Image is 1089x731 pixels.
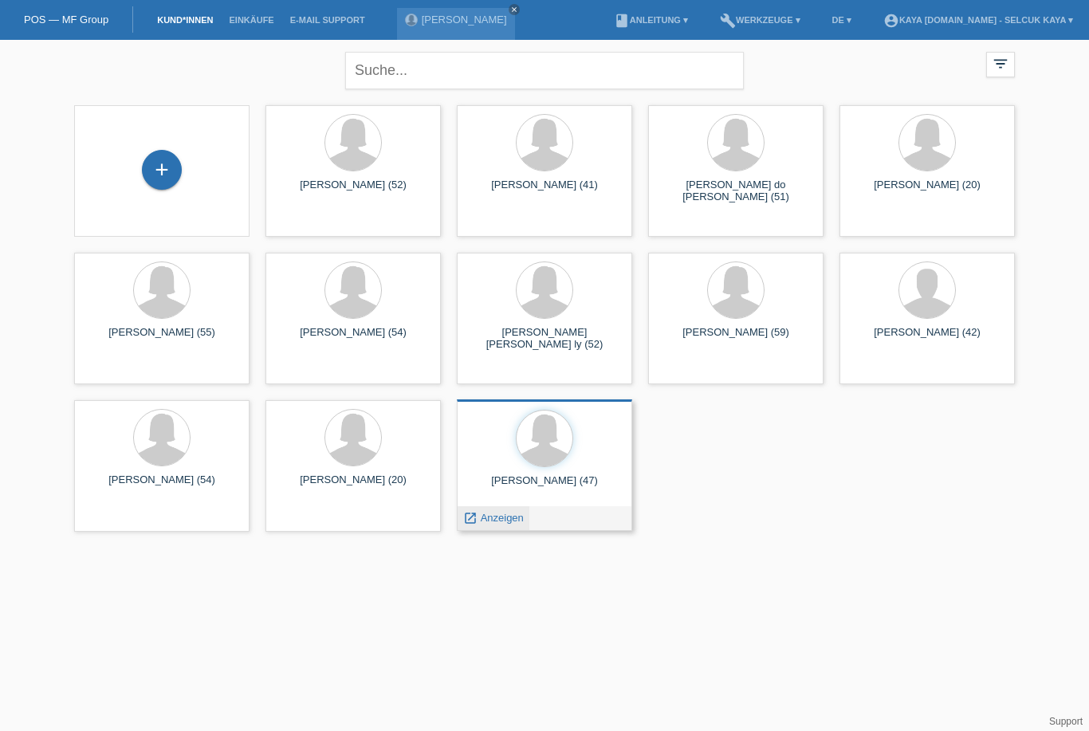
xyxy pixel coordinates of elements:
[282,15,373,25] a: E-Mail Support
[883,13,899,29] i: account_circle
[509,4,520,15] a: close
[481,512,524,524] span: Anzeigen
[606,15,696,25] a: bookAnleitung ▾
[661,326,811,352] div: [PERSON_NAME] (59)
[278,326,428,352] div: [PERSON_NAME] (54)
[470,474,619,500] div: [PERSON_NAME] (47)
[470,179,619,204] div: [PERSON_NAME] (41)
[463,511,478,525] i: launch
[221,15,281,25] a: Einkäufe
[992,55,1009,73] i: filter_list
[87,474,237,499] div: [PERSON_NAME] (54)
[852,326,1002,352] div: [PERSON_NAME] (42)
[278,179,428,204] div: [PERSON_NAME] (52)
[712,15,808,25] a: buildWerkzeuge ▾
[463,512,524,524] a: launch Anzeigen
[875,15,1081,25] a: account_circleKaya [DOMAIN_NAME] - Selcuk Kaya ▾
[149,15,221,25] a: Kund*innen
[510,6,518,14] i: close
[824,15,859,25] a: DE ▾
[661,179,811,204] div: [PERSON_NAME] do [PERSON_NAME] (51)
[24,14,108,26] a: POS — MF Group
[470,326,619,352] div: [PERSON_NAME] [PERSON_NAME] ly (52)
[87,326,237,352] div: [PERSON_NAME] (55)
[614,13,630,29] i: book
[422,14,507,26] a: [PERSON_NAME]
[143,156,181,183] div: Kund*in hinzufügen
[345,52,744,89] input: Suche...
[1049,716,1083,727] a: Support
[278,474,428,499] div: [PERSON_NAME] (20)
[852,179,1002,204] div: [PERSON_NAME] (20)
[720,13,736,29] i: build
